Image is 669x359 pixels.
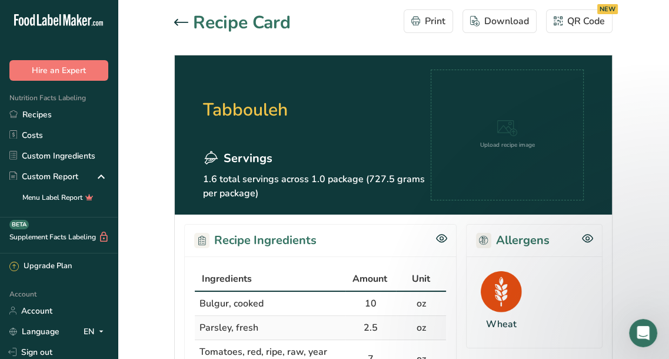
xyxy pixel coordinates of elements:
[9,220,29,229] div: BETA
[203,172,431,200] p: 1.6 total servings across 1.0 package (727.5 grams per package)
[411,14,445,28] div: Print
[597,4,618,14] div: NEW
[194,232,317,249] h2: Recipe Ingredients
[9,60,108,81] button: Hire an Expert
[9,170,78,183] div: Custom Report
[462,9,537,33] button: Download
[202,272,252,286] span: Ingredients
[193,9,291,36] h1: Recipe Card
[404,9,453,33] button: Print
[480,141,535,150] div: Upload recipe image
[9,321,59,342] a: Language
[396,292,446,316] td: oz
[224,150,272,167] span: Servings
[554,14,605,28] div: QR Code
[199,321,258,334] span: Parsley, fresh
[546,9,613,33] button: QR Code NEW
[476,232,550,249] h2: Allergens
[345,316,395,340] td: 2.5
[470,14,529,28] div: Download
[352,272,387,286] span: Amount
[199,297,264,310] span: Bulgur, cooked
[203,70,431,150] h2: Tabbouleh
[9,261,72,272] div: Upgrade Plan
[629,319,657,347] iframe: Intercom live chat
[412,272,430,286] span: Unit
[396,316,446,340] td: oz
[84,324,108,338] div: EN
[345,292,395,316] td: 10
[486,317,517,331] div: Wheat
[481,271,522,312] img: Wheat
